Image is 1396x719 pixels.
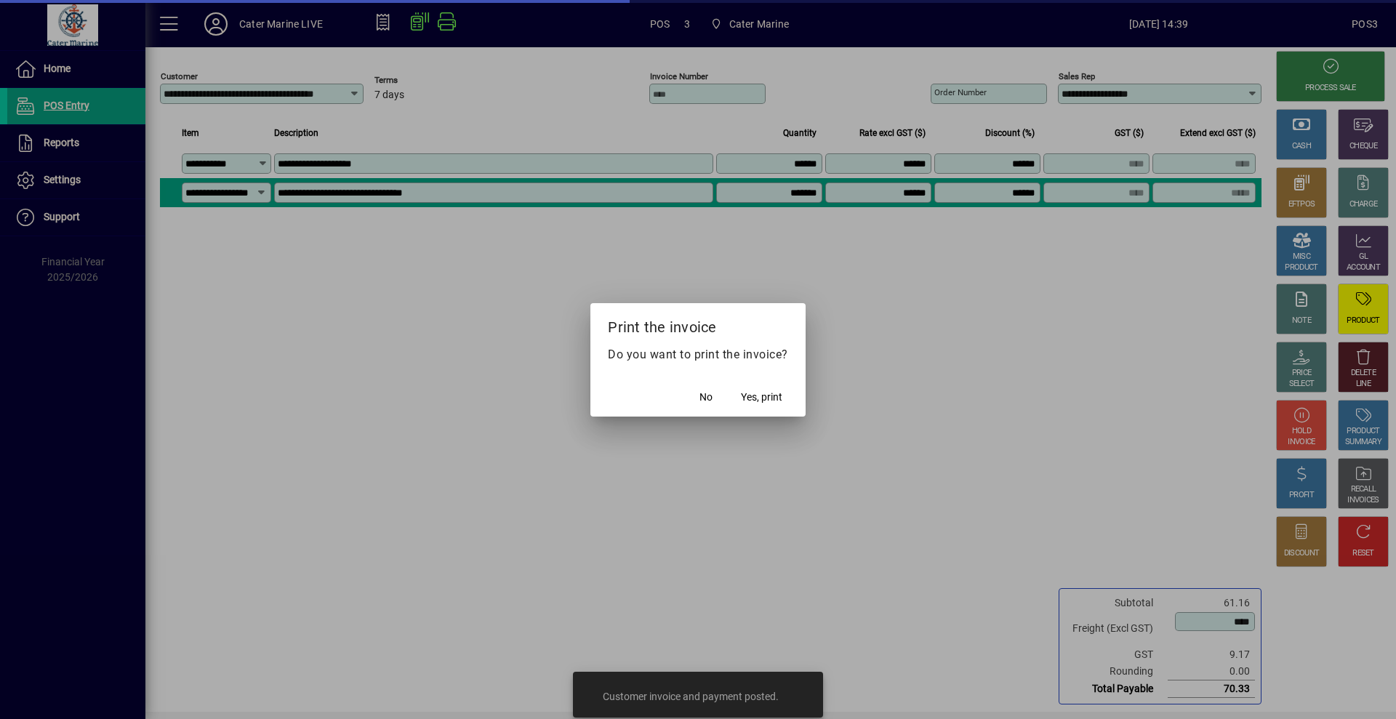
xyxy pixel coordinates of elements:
button: No [683,385,729,411]
h2: Print the invoice [590,303,806,345]
span: No [699,390,713,405]
button: Yes, print [735,385,788,411]
p: Do you want to print the invoice? [608,346,788,363]
span: Yes, print [741,390,782,405]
